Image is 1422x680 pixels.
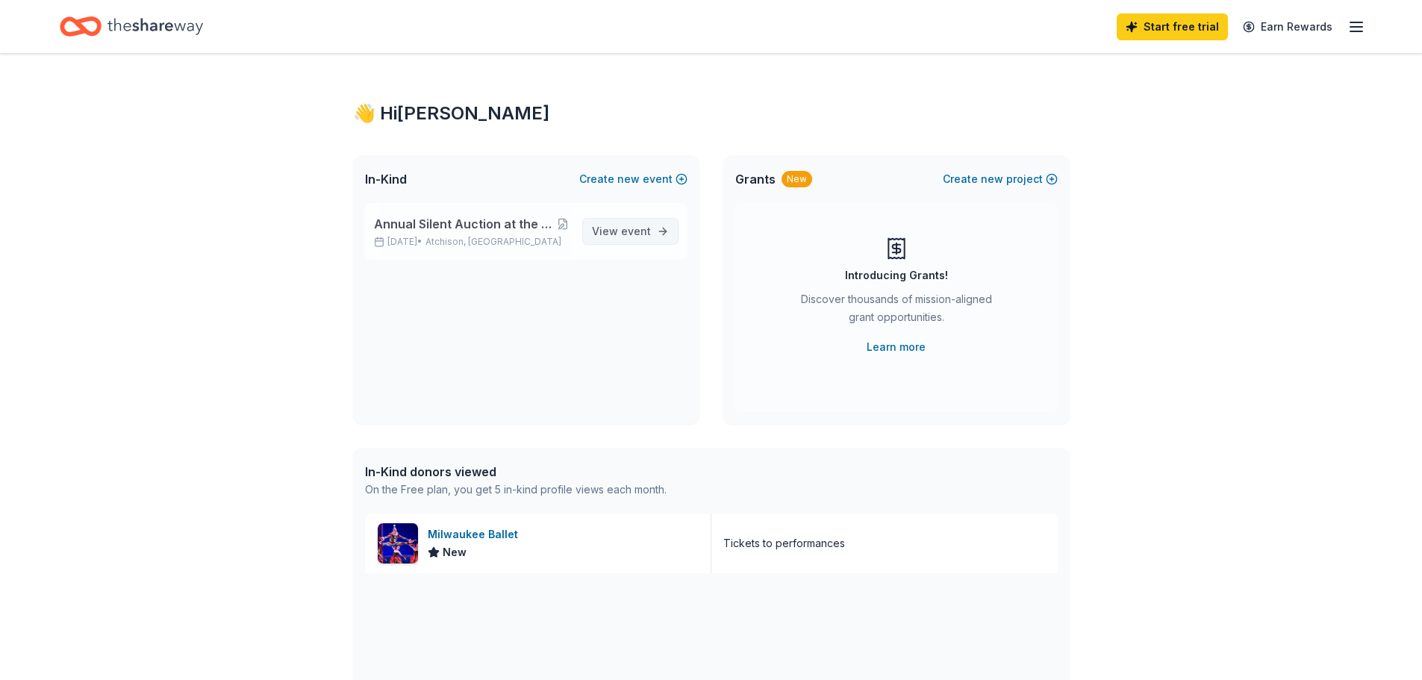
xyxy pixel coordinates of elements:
a: Home [60,9,203,44]
div: Tickets to performances [723,534,845,552]
button: Createnewevent [579,170,687,188]
a: Start free trial [1117,13,1228,40]
a: Learn more [867,338,926,356]
div: On the Free plan, you get 5 in-kind profile views each month. [365,481,667,499]
span: Atchison, [GEOGRAPHIC_DATA] [425,236,561,248]
div: In-Kind donors viewed [365,463,667,481]
div: New [782,171,812,187]
span: new [981,170,1003,188]
span: event [621,225,651,237]
button: Createnewproject [943,170,1058,188]
span: new [617,170,640,188]
span: Grants [735,170,776,188]
span: View [592,222,651,240]
span: In-Kind [365,170,407,188]
div: 👋 Hi [PERSON_NAME] [353,102,1070,125]
div: Introducing Grants! [845,266,948,284]
p: [DATE] • [374,236,570,248]
a: Earn Rewards [1234,13,1341,40]
div: Discover thousands of mission-aligned grant opportunities. [795,290,998,332]
div: Milwaukee Ballet [428,525,524,543]
img: Image for Milwaukee Ballet [378,523,418,564]
a: View event [582,218,679,245]
span: Annual Silent Auction at the [GEOGRAPHIC_DATA] Soup Supper [374,215,555,233]
span: New [443,543,467,561]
